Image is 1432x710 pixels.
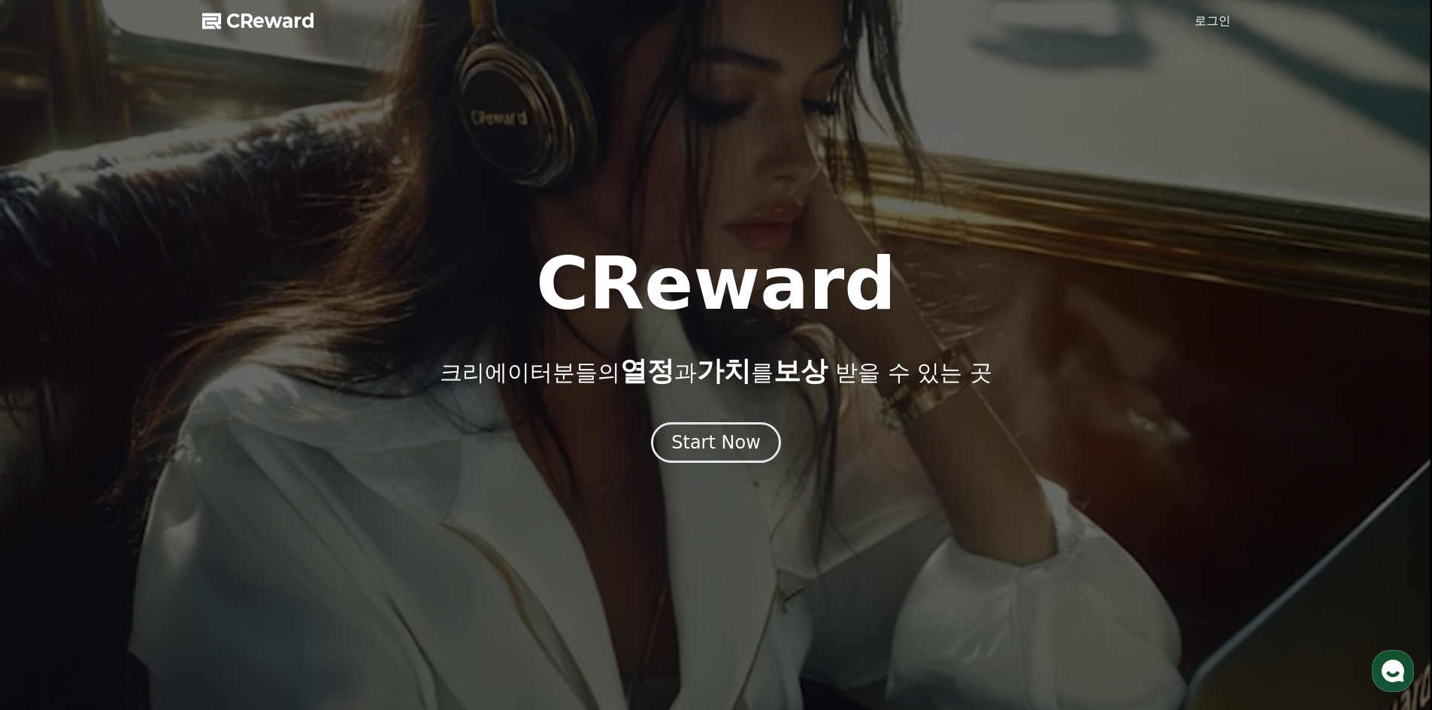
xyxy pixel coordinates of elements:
[536,248,896,320] h1: CReward
[697,355,751,386] span: 가치
[1194,12,1231,30] a: 로그인
[774,355,828,386] span: 보상
[671,431,761,455] div: Start Now
[651,422,781,463] button: Start Now
[651,437,781,452] a: Start Now
[440,356,992,386] p: 크리에이터분들의 과 를 받을 수 있는 곳
[226,9,315,33] span: CReward
[202,9,315,33] a: CReward
[620,355,674,386] span: 열정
